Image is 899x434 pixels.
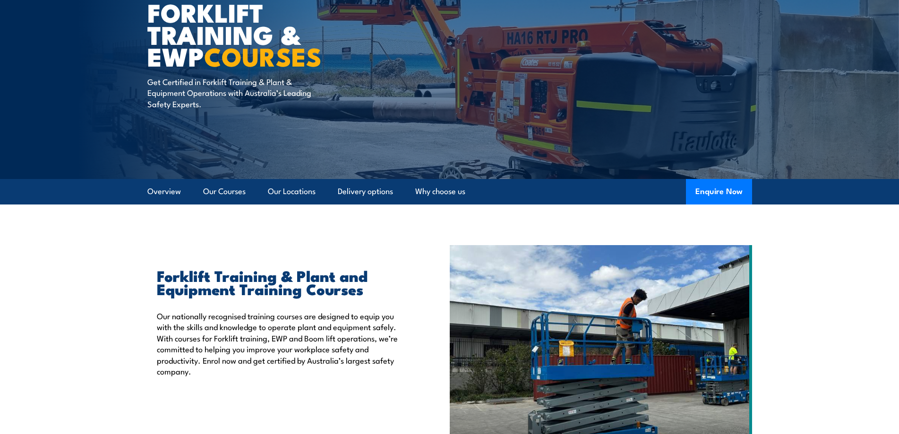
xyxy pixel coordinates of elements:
p: Our nationally recognised training courses are designed to equip you with the skills and knowledg... [157,310,406,376]
a: Why choose us [415,179,465,204]
button: Enquire Now [686,179,752,204]
h1: Forklift Training & EWP [147,1,381,67]
a: Our Locations [268,179,316,204]
h2: Forklift Training & Plant and Equipment Training Courses [157,269,406,295]
p: Get Certified in Forklift Training & Plant & Equipment Operations with Australia’s Leading Safety... [147,76,320,109]
a: Our Courses [203,179,246,204]
a: Delivery options [338,179,393,204]
strong: COURSES [204,36,322,75]
a: Overview [147,179,181,204]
